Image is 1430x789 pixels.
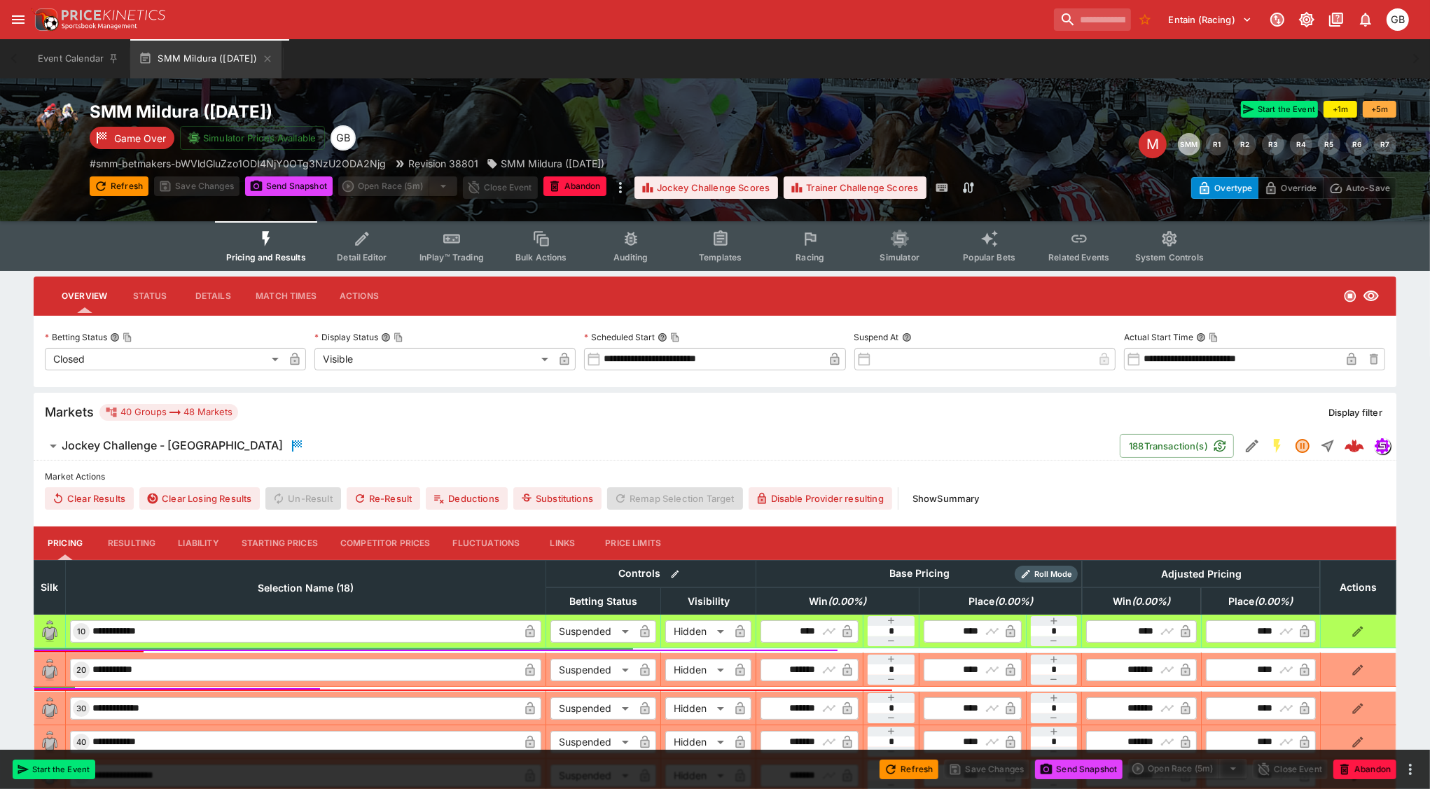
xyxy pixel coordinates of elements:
[45,404,94,420] h5: Markets
[90,156,386,171] p: Copy To Clipboard
[515,252,567,263] span: Bulk Actions
[828,593,866,610] em: ( 0.00 %)
[1160,8,1261,31] button: Select Tenant
[45,466,1385,487] label: Market Actions
[1387,8,1409,31] div: Gary Brigginshaw
[123,333,132,342] button: Copy To Clipboard
[1234,133,1256,155] button: R2
[118,279,181,313] button: Status
[501,156,604,171] p: SMM Mildura ([DATE])
[1054,8,1131,31] input: search
[139,487,260,510] button: Clear Losing Results
[666,565,684,583] button: Bulk edit
[1315,433,1340,459] button: Straight
[39,731,61,753] img: blank-silk.png
[328,279,391,313] button: Actions
[1097,593,1186,610] span: Win(0.00%)
[62,10,165,20] img: PriceKinetics
[963,252,1015,263] span: Popular Bets
[1120,434,1234,458] button: 188Transaction(s)
[1402,761,1419,778] button: more
[1382,4,1413,35] button: Gary Brigginshaw
[1363,288,1380,305] svg: Visible
[1320,560,1396,614] th: Actions
[1015,566,1078,582] div: Show/hide Price Roll mode configuration.
[699,252,742,263] span: Templates
[1318,133,1340,155] button: R5
[97,526,167,560] button: Resulting
[62,438,283,453] h6: Jockey Challenge - [GEOGRAPHIC_DATA]
[1375,438,1390,454] img: simulator
[1290,433,1315,459] button: Suspended
[531,526,594,560] button: Links
[584,331,655,343] p: Scheduled Start
[1345,436,1364,456] div: 4b4cfae2-8a1c-4df1-b574-6759ab7def4d
[1134,8,1156,31] button: No Bookmarks
[314,348,553,370] div: Visible
[34,101,78,146] img: horse_racing.png
[408,156,478,171] p: Revision 38801
[634,176,779,199] button: Jockey Challenge Scores
[105,404,232,421] div: 40 Groups 48 Markets
[550,731,634,753] div: Suspended
[130,39,281,78] button: SMM Mildura ([DATE])
[39,659,61,681] img: blank-silk.png
[74,737,89,747] span: 40
[1191,177,1396,199] div: Start From
[665,659,729,681] div: Hidden
[426,487,508,510] button: Deductions
[331,125,356,151] div: Gary Brigginshaw
[884,565,955,582] div: Base Pricing
[613,252,648,263] span: Auditing
[1324,7,1349,32] button: Documentation
[1124,331,1193,343] p: Actual Start Time
[994,593,1033,610] em: ( 0.00 %)
[6,7,31,32] button: open drawer
[394,333,403,342] button: Copy To Clipboard
[90,176,148,196] button: Refresh
[672,593,745,610] span: Visibility
[1214,181,1252,195] p: Overtype
[338,176,457,196] div: split button
[1340,432,1368,460] a: 4b4cfae2-8a1c-4df1-b574-6759ab7def4d
[554,593,653,610] span: Betting Status
[1333,761,1396,775] span: Mark an event as closed and abandoned.
[1139,130,1167,158] div: Edit Meeting
[45,487,134,510] button: Clear Results
[167,526,230,560] button: Liability
[180,126,325,150] button: Simulator Prices Available
[215,221,1215,271] div: Event type filters
[110,333,120,342] button: Betting StatusCopy To Clipboard
[880,760,938,779] button: Refresh
[1191,177,1258,199] button: Overtype
[45,331,107,343] p: Betting Status
[594,526,672,560] button: Price Limits
[1213,593,1308,610] span: Place(0.00%)
[1178,133,1396,155] nav: pagination navigation
[62,23,137,29] img: Sportsbook Management
[513,487,602,510] button: Substitutions
[39,620,61,643] img: blank-silk.png
[74,627,88,636] span: 10
[1374,133,1396,155] button: R7
[329,526,442,560] button: Competitor Prices
[1029,568,1078,580] span: Roll Mode
[796,252,824,263] span: Racing
[314,331,378,343] p: Display Status
[244,279,328,313] button: Match Times
[1320,401,1391,424] button: Display filter
[670,333,680,342] button: Copy To Clipboard
[34,560,66,614] th: Silk
[658,333,667,342] button: Scheduled StartCopy To Clipboard
[1343,289,1357,303] svg: Closed
[854,331,899,343] p: Suspend At
[1353,7,1378,32] button: Notifications
[1048,252,1109,263] span: Related Events
[1345,436,1364,456] img: logo-cerberus--red.svg
[1035,760,1123,779] button: Send Snapshot
[114,131,166,146] p: Game Over
[1241,101,1318,118] button: Start the Event
[1209,333,1219,342] button: Copy To Clipboard
[31,6,59,34] img: PriceKinetics Logo
[543,176,606,196] button: Abandon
